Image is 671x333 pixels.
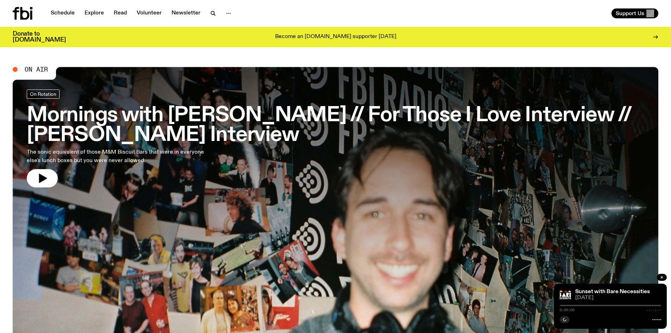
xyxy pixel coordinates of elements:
h3: Donate to [DOMAIN_NAME] [13,31,66,43]
a: Explore [80,8,108,18]
a: On Rotation [27,90,60,99]
p: The sonic equivalent of those M&M Biscuit Bars that were in everyone else's lunch boxes but you w... [27,148,207,165]
span: On Air [25,66,48,73]
h3: Mornings with [PERSON_NAME] // For Those I Love Interview // [PERSON_NAME] Interview [27,106,644,145]
span: [DATE] [575,295,661,301]
img: Bare Necessities [560,289,571,301]
a: Read [110,8,131,18]
span: 0:00:00 [560,308,574,312]
span: Support Us [616,10,644,17]
span: On Rotation [30,91,56,97]
p: Become an [DOMAIN_NAME] supporter [DATE] [275,34,396,40]
a: Mornings with [PERSON_NAME] // For Those I Love Interview // [PERSON_NAME] InterviewThe sonic equ... [27,90,644,187]
span: -:--:-- [646,308,661,312]
a: Volunteer [132,8,166,18]
button: Support Us [611,8,658,18]
a: Schedule [46,8,79,18]
a: Newsletter [167,8,205,18]
a: Sunset with Bare Necessities [575,289,650,295]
